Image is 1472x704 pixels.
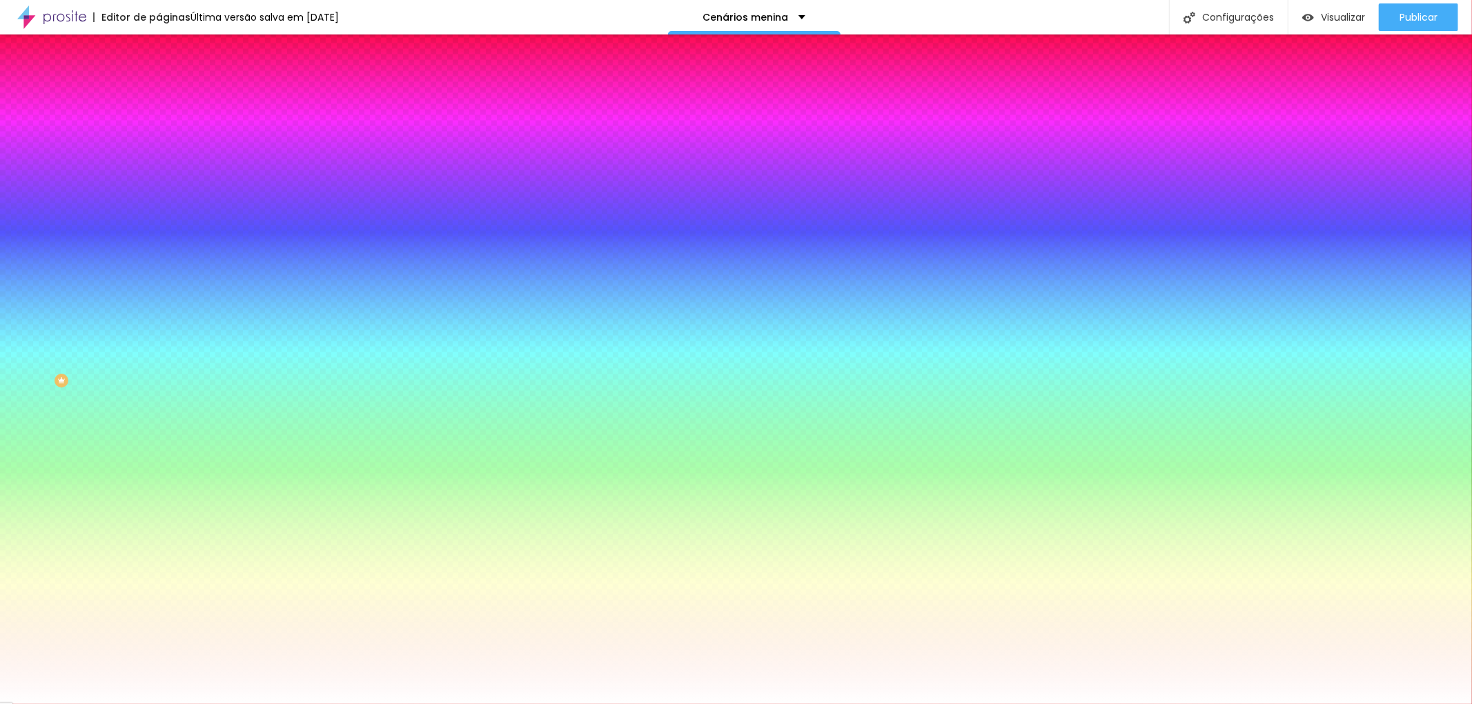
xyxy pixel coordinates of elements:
font: Cenários menina [703,10,788,24]
font: Editor de páginas [101,10,190,24]
font: Visualizar [1321,10,1365,24]
button: Visualizar [1288,3,1379,31]
button: Publicar [1379,3,1458,31]
img: view-1.svg [1302,12,1314,23]
font: Publicar [1400,10,1437,24]
img: Ícone [1184,12,1195,23]
font: Última versão salva em [DATE] [190,10,339,24]
font: Configurações [1202,10,1274,24]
